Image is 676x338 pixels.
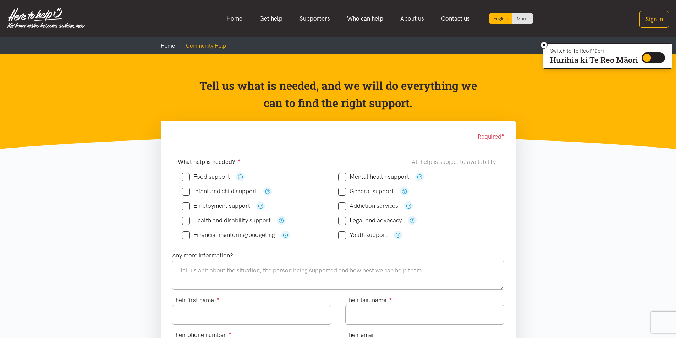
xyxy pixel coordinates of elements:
[501,132,504,138] sup: ●
[175,41,226,50] li: Community Help
[550,57,638,63] p: Hurihia ki Te Reo Māori
[251,11,291,26] a: Get help
[161,43,175,49] a: Home
[218,11,251,26] a: Home
[197,77,479,112] p: Tell us what is needed, and we will do everything we can to find the right support.
[338,217,402,223] label: Legal and advocacy
[389,296,392,301] sup: ●
[172,295,220,305] label: Their first name
[172,132,504,142] div: Required
[178,157,241,167] label: What help is needed?
[550,49,638,53] p: Switch to Te Reo Māori
[338,203,398,209] label: Addiction services
[338,188,394,194] label: General support
[512,13,533,24] a: Switch to Te Reo Māori
[392,11,433,26] a: About us
[433,11,478,26] a: Contact us
[338,232,388,238] label: Youth support
[7,8,85,29] img: Home
[182,188,257,194] label: Infant and child support
[217,296,220,301] sup: ●
[412,157,499,167] div: All help is subject to availability
[639,11,669,28] button: Sign in
[229,331,232,336] sup: ●
[182,174,230,180] label: Food support
[182,203,250,209] label: Employment support
[172,251,233,260] label: Any more information?
[182,232,275,238] label: Financial mentoring/budgeting
[489,13,512,24] div: Current language
[182,217,271,223] label: Health and disability support
[489,13,533,24] div: Language toggle
[291,11,339,26] a: Supporters
[345,295,392,305] label: Their last name
[339,11,392,26] a: Who can help
[238,157,241,163] sup: ●
[338,174,409,180] label: Mental health support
